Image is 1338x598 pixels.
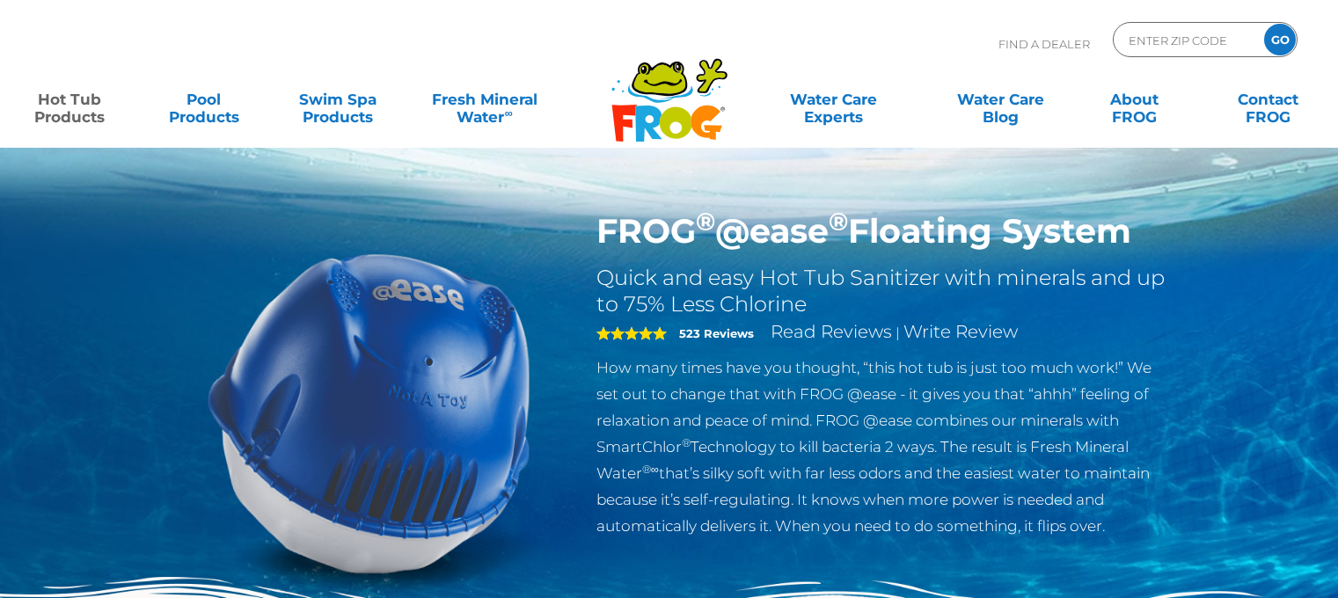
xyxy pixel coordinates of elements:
[1082,82,1186,117] a: AboutFROG
[596,211,1171,252] h1: FROG @ease Floating System
[679,326,754,340] strong: 523 Reviews
[1217,82,1320,117] a: ContactFROG
[998,22,1090,66] p: Find A Dealer
[596,326,667,340] span: 5
[771,321,892,342] a: Read Reviews
[948,82,1052,117] a: Water CareBlog
[151,82,255,117] a: PoolProducts
[642,463,659,476] sup: ®∞
[504,106,512,120] sup: ∞
[682,436,691,449] sup: ®
[749,82,918,117] a: Water CareExperts
[596,265,1171,317] h2: Quick and easy Hot Tub Sanitizer with minerals and up to 75% Less Chlorine
[896,325,900,341] span: |
[602,35,737,142] img: Frog Products Logo
[903,321,1018,342] a: Write Review
[1264,24,1296,55] input: GO
[829,206,848,237] sup: ®
[596,354,1171,539] p: How many times have you thought, “this hot tub is just too much work!” We set out to change that ...
[18,82,121,117] a: Hot TubProducts
[286,82,390,117] a: Swim SpaProducts
[696,206,715,237] sup: ®
[420,82,550,117] a: Fresh MineralWater∞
